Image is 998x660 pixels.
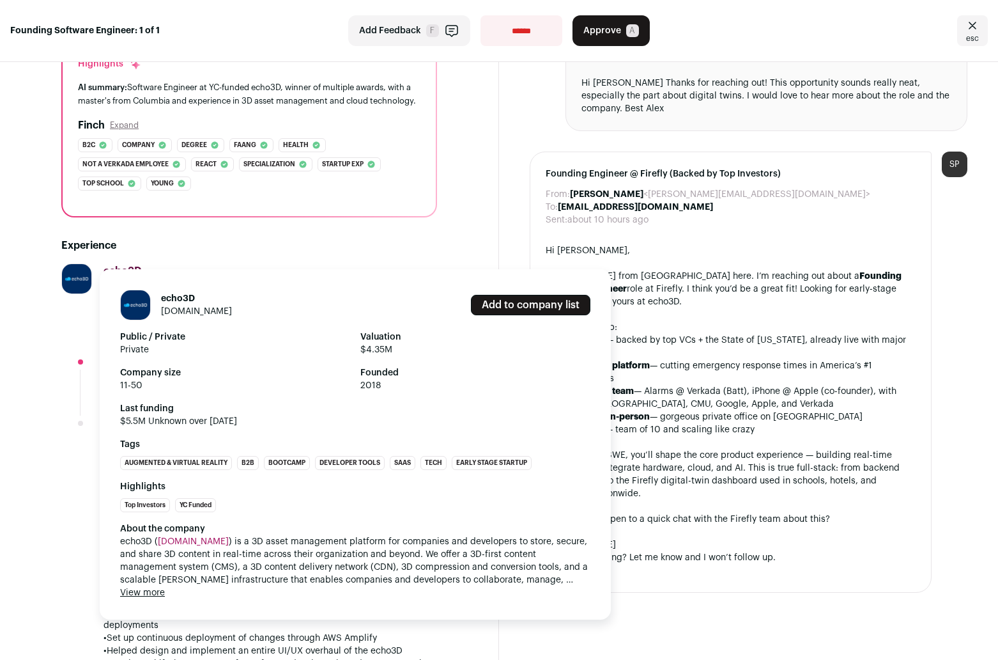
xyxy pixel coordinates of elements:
span: Faang [234,139,256,152]
span: Young [151,177,174,190]
span: F [426,24,439,37]
h2: Finch [78,118,105,133]
strong: Public / Private [120,331,350,343]
li: SaaS [390,456,415,470]
button: Add Feedback F [348,15,470,46]
strong: Founding Software Engineer: 1 of 1 [10,24,160,37]
strong: Last funding [120,402,590,415]
strong: Valuation [360,331,590,343]
div: • — Alarms @ Verkada (Batt), iPhone @ Apple (co-founder), with alums from [GEOGRAPHIC_DATA], CMU,... [546,385,916,411]
a: [DOMAIN_NAME] [158,537,229,546]
a: Close [957,15,988,46]
div: As a founding SWE, you’ll shape the core product experience — building real-time systems that int... [546,449,916,500]
span: 2018 [360,379,590,392]
li: Developer Tools [315,456,385,470]
strong: Company size [120,366,350,379]
div: Hi [PERSON_NAME], [546,244,916,257]
img: f7e1220082cae37e5137f4952c27de9f19de519606ceda8c0f0522788cd84054.jpg [121,290,150,320]
div: • — cutting emergency response times in America’s #1 existential crisis [546,359,916,385]
div: • — gorgeous private office on [GEOGRAPHIC_DATA] [546,411,916,423]
li: YC Funded [175,498,216,512]
a: [DOMAIN_NAME] [161,307,232,316]
span: Approve [583,24,621,37]
b: [EMAIL_ADDRESS][DOMAIN_NAME] [558,203,713,212]
div: [PERSON_NAME] from [GEOGRAPHIC_DATA] here. I’m reaching out about a role at Firefly. I think you’... [546,270,916,308]
h1: echo3D [161,292,232,305]
div: Would you be open to a quick chat with the Firefly team about this? [546,513,916,526]
button: Expand [110,120,139,130]
span: Degree [181,139,207,152]
dd: <[PERSON_NAME][EMAIL_ADDRESS][DOMAIN_NAME]> [570,188,870,201]
span: A [626,24,639,37]
span: $5.5M Unknown over [DATE] [120,415,590,428]
img: f7e1220082cae37e5137f4952c27de9f19de519606ceda8c0f0522788cd84054.jpg [62,264,91,294]
dt: To: [546,201,558,214]
span: echo3D ( ) is a 3D asset management platform for companies and developers to store, secure, and s... [120,535,590,586]
span: Not a verkada employee [82,158,169,171]
div: Hi [PERSON_NAME] Thanks for reaching out! This opportunity sounds really neat, especially the par... [581,77,951,115]
li: B2B [237,456,259,470]
dt: Sent: [546,214,567,226]
span: $4.35M [360,343,590,356]
b: [PERSON_NAME] [570,190,643,199]
li: Top Investors [120,498,170,512]
p: •Set up continuous deployment of changes through AWS Amplify [104,632,437,645]
li: Tech [420,456,447,470]
li: Augmented & Virtual Reality [120,456,232,470]
span: Add Feedback [359,24,421,37]
dt: From: [546,188,570,201]
dd: about 10 hours ago [567,214,649,226]
h2: Experience [61,238,437,253]
div: The quick scoop: [546,321,916,334]
div: [PERSON_NAME] [546,538,916,551]
strong: Founded [360,366,590,379]
div: About the company [120,522,590,535]
span: Private [120,343,350,356]
button: View more [120,586,165,599]
button: Approve A [572,15,650,46]
span: Startup exp [322,158,364,171]
span: B2c [82,139,95,152]
a: Add to company list [471,295,590,315]
div: Highlights [78,58,141,70]
div: • — team of 10 and scaling like crazy [546,423,916,436]
span: esc [966,33,979,43]
span: Founding Engineer @ Firefly (Backed by Top Investors) [546,168,916,180]
span: React [196,158,217,171]
span: 11-50 [120,379,350,392]
div: Software Engineer at YC-funded echo3D, winner of multiple awards, with a master's from Columbia a... [78,81,420,107]
span: Top school [82,177,124,190]
span: AI summary: [78,83,127,91]
strong: Highlights [120,480,590,493]
span: Company [122,139,155,152]
div: SP [942,152,967,177]
span: Specialization [243,158,295,171]
div: P.S. Not your thing? Let me know and I won’t follow up. [546,551,916,564]
div: • — backed by top VCs + the State of [US_STATE], already live with major customers [546,334,916,359]
li: Bootcamp [264,456,310,470]
strong: Tags [120,438,590,451]
span: echo3D [104,266,142,276]
li: Early Stage Startup [452,456,532,470]
span: Health [283,139,309,152]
